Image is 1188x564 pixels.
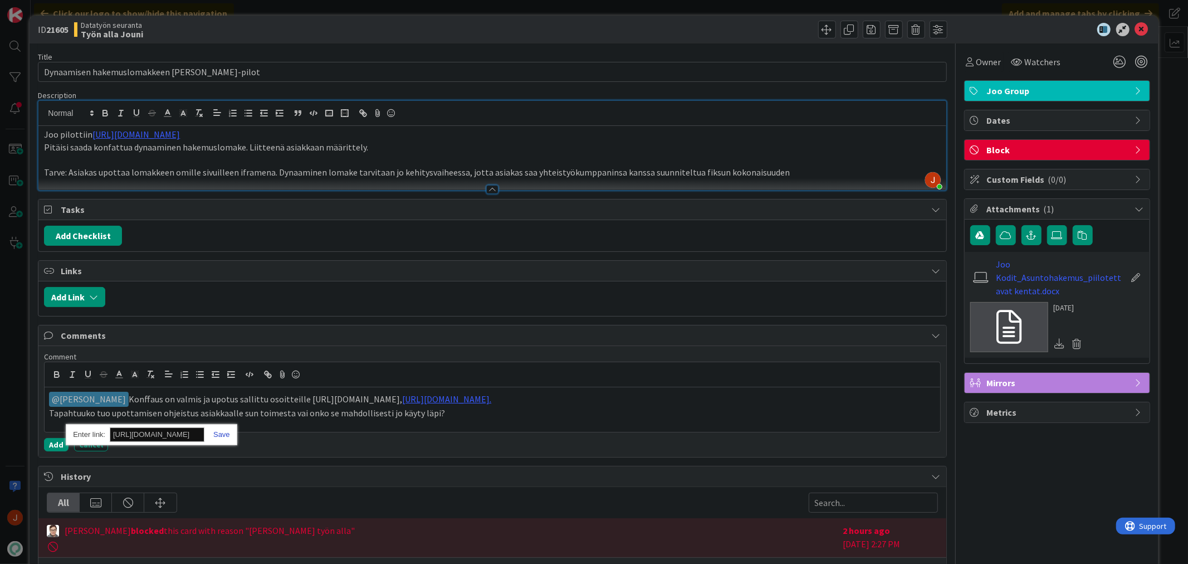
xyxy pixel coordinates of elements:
b: 21605 [46,24,69,35]
p: Joo pilottiin [44,128,940,141]
p: Tarve: Asiakas upottaa lomakkeen omille sivuilleen iframena. Dynaaminen lomake tarvitaan jo kehit... [44,166,940,179]
p: Konffaus on valmis ja upotus sallittu osoitteille [URL][DOMAIN_NAME], [49,392,935,407]
span: Attachments [987,202,1130,216]
span: ( 1 ) [1044,203,1054,215]
label: Title [38,52,52,62]
button: Add Checklist [44,226,122,246]
span: Links [61,264,926,278]
span: Comment [44,352,76,362]
input: type card name here... [38,62,946,82]
span: Comments [61,329,926,342]
span: ID [38,23,69,36]
img: AAcHTtdL3wtcyn1eGseKwND0X38ITvXuPg5_7r7WNcK5=s96-c [925,172,941,188]
a: [URL][DOMAIN_NAME] [92,129,180,140]
input: https://quilljs.com [110,427,204,442]
div: [DATE] [1054,302,1086,314]
button: Add Link [44,287,105,307]
span: @ [52,393,60,405]
button: Add [44,438,69,451]
div: [DATE] 2:27 PM [843,524,938,552]
span: Support [23,2,51,15]
p: Tapahtuuko tuo upottamisen ohjeistus asiakkaalle sun toimesta vai onko se mahdollisesti jo käyty ... [49,407,935,420]
span: Description [38,90,76,100]
span: Custom Fields [987,173,1130,186]
b: Työn alla Jouni [81,30,143,38]
span: Datatyön seuranta [81,21,143,30]
b: 2 hours ago [843,525,891,536]
a: Joo Kodit_Asuntohakemus_piilotettavat kentat.docx [996,257,1125,298]
p: Pitäisi saada konfattua dynaaminen hakemuslomake. Liitteenä asiakkaan määrittely. [44,141,940,154]
span: Watchers [1025,55,1061,69]
span: History [61,470,926,483]
span: [PERSON_NAME] [52,393,126,405]
span: Joo Group [987,84,1130,98]
span: [PERSON_NAME] this card with reason "[PERSON_NAME] työn alla" [65,524,355,537]
input: Search... [809,493,938,513]
span: ( 0/0 ) [1048,174,1067,185]
span: Metrics [987,406,1130,419]
span: Dates [987,114,1130,127]
b: blocked [131,525,164,536]
a: [URL][DOMAIN_NAME]. [402,393,491,405]
span: Block [987,143,1130,157]
div: Download [1054,337,1066,351]
img: SM [47,525,59,537]
div: All [47,493,80,512]
span: Mirrors [987,376,1130,390]
span: Owner [976,55,1001,69]
span: Tasks [61,203,926,216]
